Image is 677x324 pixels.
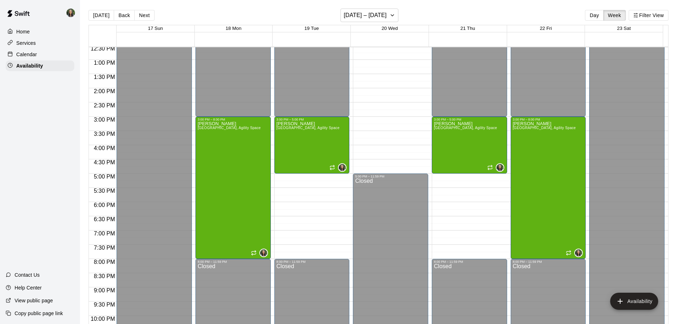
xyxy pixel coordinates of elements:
button: 19 Tue [304,26,319,31]
div: 8:00 PM – 11:59 PM [513,260,584,264]
p: Services [16,39,36,47]
p: Contact Us [15,271,40,278]
span: 8:00 PM [92,259,117,265]
span: 1:00 PM [92,60,117,66]
div: 8:00 PM – 11:59 PM [434,260,505,264]
div: 3:00 PM – 8:00 PM [198,118,269,121]
span: 7:30 PM [92,245,117,251]
div: 3:00 PM – 5:00 PM: Available [274,117,350,174]
button: Week [603,10,626,21]
a: Availability [6,60,74,71]
div: 3:00 PM – 5:00 PM: Available [432,117,507,174]
button: 22 Fri [540,26,552,31]
span: 5:30 PM [92,188,117,194]
div: 3:00 PM – 8:00 PM: Available [511,117,586,259]
img: Megan MacDonald [575,249,582,256]
span: 9:30 PM [92,302,117,308]
span: 4:00 PM [92,145,117,151]
button: 21 Thu [461,26,475,31]
p: Help Center [15,284,42,291]
button: [DATE] [88,10,114,21]
span: Recurring availability [566,250,571,256]
span: 4:30 PM [92,159,117,165]
a: Home [6,26,74,37]
span: 2:00 PM [92,88,117,94]
img: Megan MacDonald [66,9,75,17]
button: Back [114,10,135,21]
button: 17 Sun [148,26,163,31]
div: 3:00 PM – 5:00 PM [434,118,505,121]
img: Megan MacDonald [260,249,267,256]
div: Megan MacDonald [65,6,80,20]
span: Recurring availability [487,165,493,170]
button: 18 Mon [226,26,241,31]
p: Calendar [16,51,37,58]
span: 9:00 PM [92,287,117,293]
span: [GEOGRAPHIC_DATA], Agility Space [276,126,340,130]
div: Megan MacDonald [574,249,583,257]
span: 6:30 PM [92,216,117,222]
span: 3:30 PM [92,131,117,137]
span: [GEOGRAPHIC_DATA], Agility Space [434,126,497,130]
span: 2:30 PM [92,102,117,108]
p: Home [16,28,30,35]
div: 3:00 PM – 5:00 PM [276,118,348,121]
div: Megan MacDonald [496,163,504,172]
a: Calendar [6,49,74,60]
img: Megan MacDonald [496,164,504,171]
span: Recurring availability [251,250,257,256]
div: Megan MacDonald [338,163,346,172]
span: 6:00 PM [92,202,117,208]
button: add [610,293,658,310]
div: 5:00 PM – 11:59 PM [355,175,426,178]
div: Megan MacDonald [259,249,268,257]
button: 23 Sat [617,26,631,31]
span: [GEOGRAPHIC_DATA], Agility Space [513,126,576,130]
span: 8:30 PM [92,273,117,279]
span: 7:00 PM [92,230,117,237]
button: Day [585,10,603,21]
span: Recurring availability [329,165,335,170]
button: Filter View [629,10,668,21]
button: [DATE] – [DATE] [340,9,398,22]
div: 8:00 PM – 11:59 PM [276,260,348,264]
a: Services [6,38,74,48]
p: Copy public page link [15,310,63,317]
p: Availability [16,62,43,69]
div: 3:00 PM – 8:00 PM [513,118,584,121]
span: 1:30 PM [92,74,117,80]
h6: [DATE] – [DATE] [344,10,387,20]
button: 20 Wed [382,26,398,31]
span: 12:30 PM [89,46,117,52]
span: 10:00 PM [89,316,117,322]
div: 8:00 PM – 11:59 PM [198,260,269,264]
span: 5:00 PM [92,174,117,180]
p: View public page [15,297,53,304]
span: 3:00 PM [92,117,117,123]
img: Megan MacDonald [339,164,346,171]
span: [GEOGRAPHIC_DATA], Agility Space [198,126,261,130]
div: 3:00 PM – 8:00 PM: Available [195,117,271,259]
button: Next [134,10,154,21]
